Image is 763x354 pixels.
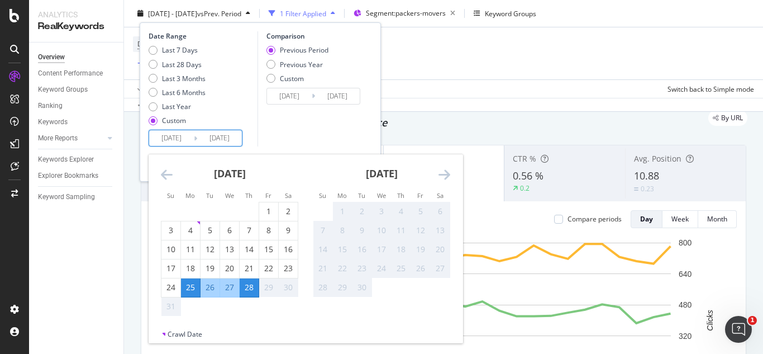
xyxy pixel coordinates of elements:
a: Keywords [38,116,116,128]
div: Comparison [266,31,364,41]
td: Not available. Saturday, September 27, 2025 [431,259,450,278]
small: Fr [265,191,271,200]
div: 26 [411,263,430,274]
div: 25 [392,263,411,274]
div: 10 [161,244,180,255]
button: Keyword Groups [469,4,541,22]
td: Not available. Wednesday, September 3, 2025 [372,202,392,221]
div: Compare periods [568,214,622,224]
div: Last 28 Days [162,59,202,69]
div: 1 [333,206,352,217]
div: 31 [161,301,180,312]
div: 14 [240,244,259,255]
td: Not available. Thursday, September 11, 2025 [392,221,411,240]
div: Date Range [149,31,255,41]
a: Keyword Sampling [38,191,116,203]
div: 6 [431,206,450,217]
a: Content Performance [38,68,116,79]
a: Keywords Explorer [38,154,116,166]
div: Last 7 Days [162,45,198,55]
div: 29 [333,282,352,293]
img: Equal [634,187,638,191]
td: Choose Friday, August 22, 2025 as your check-out date. It’s available. [259,259,279,278]
td: Choose Monday, August 11, 2025 as your check-out date. It’s available. [181,240,201,259]
td: Choose Wednesday, August 6, 2025 as your check-out date. It’s available. [220,221,240,240]
div: Keywords Explorer [38,154,94,166]
td: Not available. Friday, September 12, 2025 [411,221,431,240]
td: Not available. Friday, August 29, 2025 [259,278,279,297]
text: 480 [679,300,692,309]
div: Last 6 Months [149,88,206,97]
div: legacy label [708,110,747,126]
a: Overview [38,51,116,63]
button: Month [698,210,737,228]
div: Keyword Sampling [38,191,95,203]
div: Custom [280,73,304,83]
td: Not available. Monday, September 29, 2025 [333,278,352,297]
div: 5 [411,206,430,217]
div: 14 [313,244,332,255]
div: 12 [411,225,430,236]
button: Week [662,210,698,228]
div: 15 [259,244,278,255]
td: Not available. Tuesday, September 30, 2025 [352,278,372,297]
td: Not available. Friday, September 26, 2025 [411,259,431,278]
input: Start Date [149,130,194,146]
small: Tu [206,191,213,200]
td: Not available. Tuesday, September 9, 2025 [352,221,372,240]
div: Last 6 Months [162,88,206,97]
input: End Date [197,130,242,146]
div: 1 [259,206,278,217]
div: 2 [352,206,371,217]
td: Not available. Wednesday, September 24, 2025 [372,259,392,278]
div: 21 [313,263,332,274]
div: 20 [431,244,450,255]
td: Selected as end date. Thursday, August 28, 2025 [240,278,259,297]
div: 27 [431,263,450,274]
td: Not available. Thursday, September 25, 2025 [392,259,411,278]
td: Choose Saturday, August 9, 2025 as your check-out date. It’s available. [279,221,298,240]
div: 16 [352,244,371,255]
button: Apply [133,80,165,98]
small: We [225,191,234,200]
div: 8 [333,225,352,236]
span: Segment: packers-movers [366,8,446,18]
td: Choose Sunday, August 24, 2025 as your check-out date. It’s available. [161,278,181,297]
div: 17 [161,263,180,274]
div: Custom [149,116,206,125]
div: Custom [162,116,186,125]
div: 3 [372,206,391,217]
td: Not available. Wednesday, September 17, 2025 [372,240,392,259]
span: 10.88 [634,169,659,182]
button: [DATE] - [DATE]vsPrev. Period [133,4,255,22]
td: Not available. Tuesday, September 16, 2025 [352,240,372,259]
input: End Date [315,88,360,104]
small: Mo [185,191,195,200]
text: Clicks [705,310,714,331]
td: Not available. Sunday, September 28, 2025 [313,278,333,297]
span: By URL [721,115,743,121]
div: Previous Year [266,59,328,69]
div: 26 [201,282,220,293]
div: Week [671,214,689,224]
input: Start Date [267,88,312,104]
td: Choose Monday, August 4, 2025 as your check-out date. It’s available. [181,221,201,240]
div: 20 [220,263,239,274]
button: 1 Filter Applied [264,4,340,22]
div: Keyword Groups [485,8,536,18]
td: Choose Sunday, August 3, 2025 as your check-out date. It’s available. [161,221,181,240]
div: 1 Filter Applied [280,8,326,18]
td: Choose Thursday, August 7, 2025 as your check-out date. It’s available. [240,221,259,240]
div: 0.23 [641,184,654,193]
div: 22 [333,263,352,274]
div: Previous Year [280,59,323,69]
div: Month [707,214,727,224]
div: 6 [220,225,239,236]
text: 800 [679,238,692,247]
div: Calendar [149,154,462,329]
td: Not available. Thursday, September 4, 2025 [392,202,411,221]
text: 320 [679,332,692,341]
td: Not available. Sunday, August 31, 2025 [161,297,181,316]
a: Ranking [38,100,116,112]
div: 27 [220,282,239,293]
